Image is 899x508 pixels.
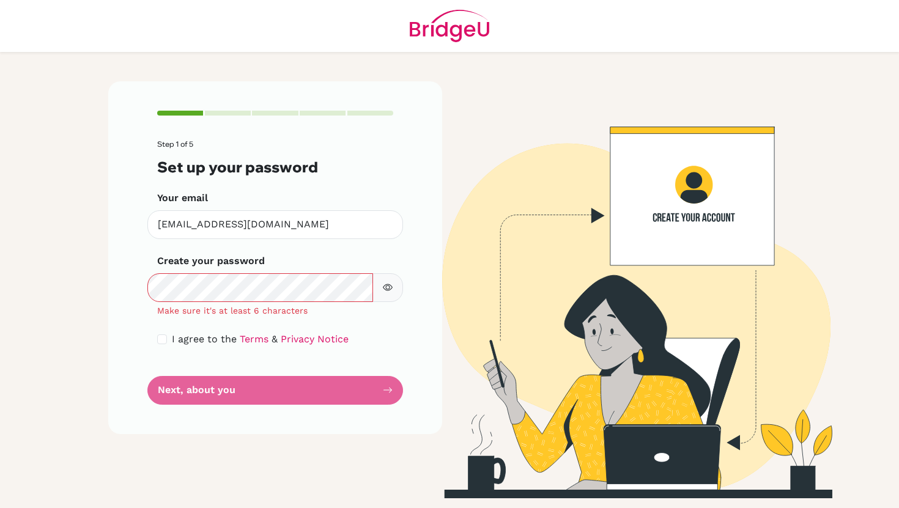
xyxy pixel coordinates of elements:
span: I agree to the [172,333,237,345]
span: Step 1 of 5 [157,139,193,149]
label: Create your password [157,254,265,268]
div: Make sure it's at least 6 characters [147,304,403,317]
span: & [272,333,278,345]
input: Insert your email* [147,210,403,239]
h3: Set up your password [157,158,393,176]
a: Privacy Notice [281,333,349,345]
a: Terms [240,333,268,345]
label: Your email [157,191,208,205]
